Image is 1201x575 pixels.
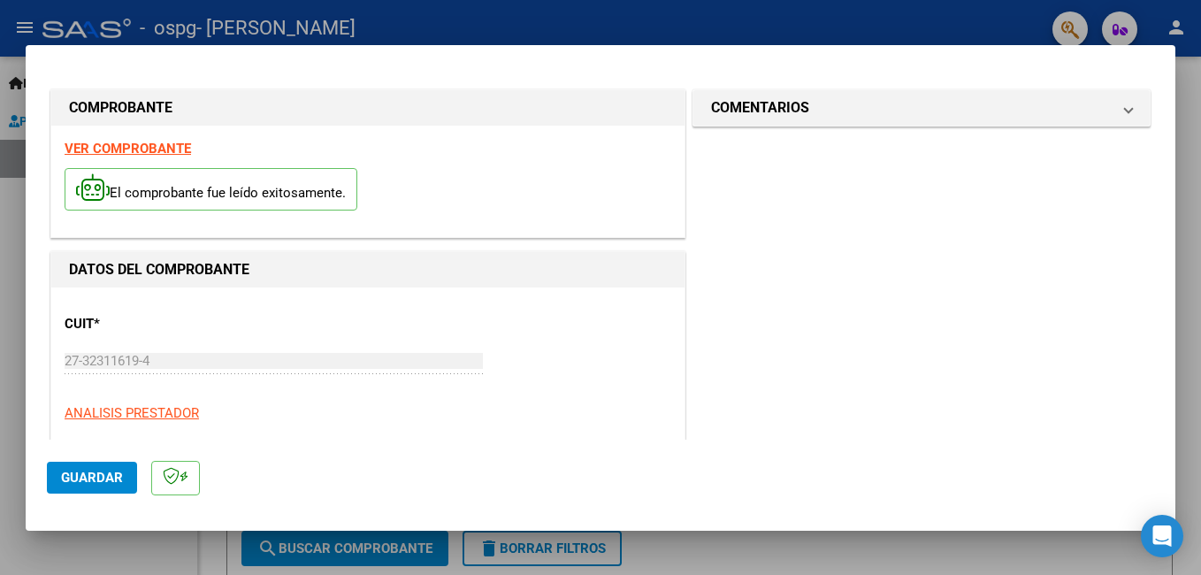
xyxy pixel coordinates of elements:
span: Guardar [61,470,123,486]
p: El comprobante fue leído exitosamente. [65,168,357,211]
h1: COMENTARIOS [711,97,809,119]
strong: DATOS DEL COMPROBANTE [69,261,249,278]
div: Open Intercom Messenger [1141,515,1183,557]
p: CUIT [65,314,247,334]
mat-expansion-panel-header: COMENTARIOS [693,90,1150,126]
strong: COMPROBANTE [69,99,172,116]
a: VER COMPROBANTE [65,141,191,157]
span: ANALISIS PRESTADOR [65,405,199,421]
button: Guardar [47,462,137,494]
p: [PERSON_NAME] [65,437,671,457]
